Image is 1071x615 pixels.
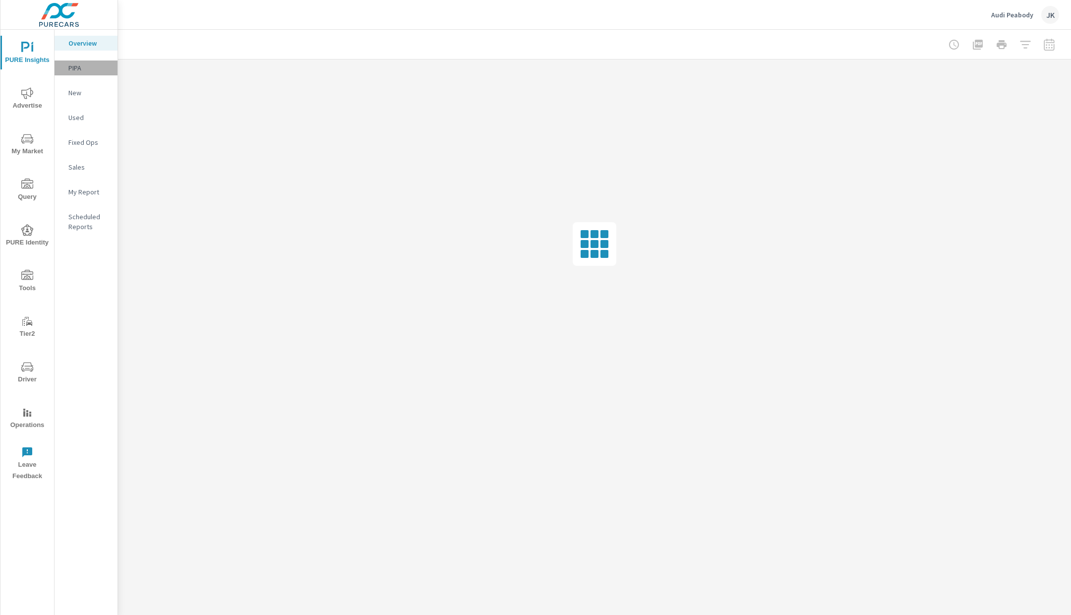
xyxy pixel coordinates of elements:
span: Driver [3,361,51,385]
div: JK [1041,6,1059,24]
div: Scheduled Reports [55,209,118,234]
p: Overview [68,38,110,48]
p: Scheduled Reports [68,212,110,232]
span: Tools [3,270,51,294]
div: New [55,85,118,100]
div: Sales [55,160,118,175]
div: My Report [55,184,118,199]
div: Fixed Ops [55,135,118,150]
div: PIPA [55,61,118,75]
span: Leave Feedback [3,446,51,482]
span: Operations [3,407,51,431]
p: Fixed Ops [68,137,110,147]
div: Overview [55,36,118,51]
p: PIPA [68,63,110,73]
span: My Market [3,133,51,157]
span: Advertise [3,87,51,112]
p: Audi Peabody [991,10,1033,19]
p: My Report [68,187,110,197]
div: Used [55,110,118,125]
p: Sales [68,162,110,172]
div: nav menu [0,30,54,486]
span: PURE Insights [3,42,51,66]
span: PURE Identity [3,224,51,248]
p: New [68,88,110,98]
p: Used [68,113,110,123]
span: Query [3,179,51,203]
span: Tier2 [3,315,51,340]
